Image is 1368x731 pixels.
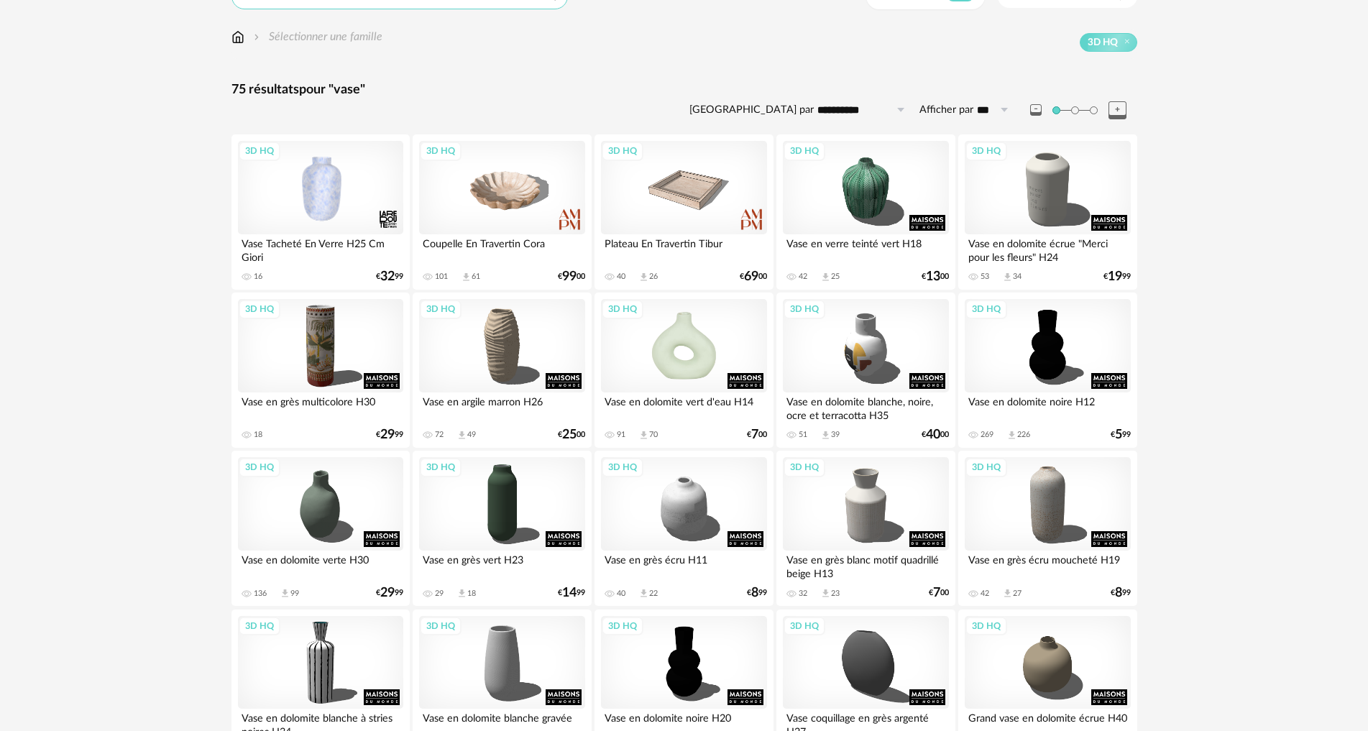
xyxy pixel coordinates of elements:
[1115,430,1122,440] span: 5
[965,300,1007,318] div: 3D HQ
[926,430,940,440] span: 40
[380,430,395,440] span: 29
[1103,272,1131,282] div: € 99
[601,392,766,421] div: Vase en dolomite vert d'eau H14
[456,430,467,441] span: Download icon
[231,293,410,448] a: 3D HQ Vase en grès multicolore H30 18 €2999
[419,551,584,579] div: Vase en grès vert H23
[251,29,262,45] img: svg+xml;base64,PHN2ZyB3aWR0aD0iMTYiIGhlaWdodD0iMTYiIHZpZXdCb3g9IjAgMCAxNiAxNiIgZmlsbD0ibm9uZSIgeG...
[958,293,1137,448] a: 3D HQ Vase en dolomite noire H12 269 Download icon 226 €599
[562,430,577,440] span: 25
[965,458,1007,477] div: 3D HQ
[965,234,1130,263] div: Vase en dolomite écrue "Merci pour les fleurs" H24
[740,272,767,282] div: € 00
[981,589,989,599] div: 42
[602,300,643,318] div: 3D HQ
[820,272,831,282] span: Download icon
[231,451,410,606] a: 3D HQ Vase en dolomite verte H30 136 Download icon 99 €2999
[965,617,1007,635] div: 3D HQ
[1017,430,1030,440] div: 226
[929,588,949,598] div: € 00
[965,142,1007,160] div: 3D HQ
[558,272,585,282] div: € 00
[602,142,643,160] div: 3D HQ
[776,451,955,606] a: 3D HQ Vase en grès blanc motif quadrillé beige H13 32 Download icon 23 €700
[922,430,949,440] div: € 00
[784,458,825,477] div: 3D HQ
[238,234,403,263] div: Vase Tacheté En Verre H25 Cm Giori
[376,588,403,598] div: € 99
[747,588,767,598] div: € 99
[413,451,591,606] a: 3D HQ Vase en grès vert H23 29 Download icon 18 €1499
[638,272,649,282] span: Download icon
[831,589,840,599] div: 23
[299,83,365,96] span: pour "vase"
[1111,430,1131,440] div: € 99
[280,588,290,599] span: Download icon
[602,458,643,477] div: 3D HQ
[799,430,807,440] div: 51
[419,234,584,263] div: Coupelle En Travertin Cora
[238,551,403,579] div: Vase en dolomite verte H30
[562,588,577,598] span: 14
[958,134,1137,290] a: 3D HQ Vase en dolomite écrue "Merci pour les fleurs" H24 53 Download icon 34 €1999
[1002,588,1013,599] span: Download icon
[649,589,658,599] div: 22
[926,272,940,282] span: 13
[783,392,948,421] div: Vase en dolomite blanche, noire, ocre et terracotta H35
[1006,430,1017,441] span: Download icon
[595,451,773,606] a: 3D HQ Vase en grès écru H11 40 Download icon 22 €899
[435,430,444,440] div: 72
[933,588,940,598] span: 7
[595,293,773,448] a: 3D HQ Vase en dolomite vert d'eau H14 91 Download icon 70 €700
[1115,588,1122,598] span: 8
[638,430,649,441] span: Download icon
[649,430,658,440] div: 70
[649,272,658,282] div: 26
[420,142,462,160] div: 3D HQ
[562,272,577,282] span: 99
[595,134,773,290] a: 3D HQ Plateau En Travertin Tibur 40 Download icon 26 €6900
[981,272,989,282] div: 53
[689,104,814,117] label: [GEOGRAPHIC_DATA] par
[1013,272,1022,282] div: 34
[617,589,625,599] div: 40
[420,300,462,318] div: 3D HQ
[254,272,262,282] div: 16
[254,430,262,440] div: 18
[251,29,382,45] div: Sélectionner une famille
[456,588,467,599] span: Download icon
[380,272,395,282] span: 32
[747,430,767,440] div: € 00
[601,551,766,579] div: Vase en grès écru H11
[472,272,480,282] div: 61
[467,589,476,599] div: 18
[413,293,591,448] a: 3D HQ Vase en argile marron H26 72 Download icon 49 €2500
[602,617,643,635] div: 3D HQ
[783,551,948,579] div: Vase en grès blanc motif quadrillé beige H13
[1111,588,1131,598] div: € 99
[435,589,444,599] div: 29
[238,392,403,421] div: Vase en grès multicolore H30
[558,430,585,440] div: € 00
[419,392,584,421] div: Vase en argile marron H26
[776,134,955,290] a: 3D HQ Vase en verre teinté vert H18 42 Download icon 25 €1300
[922,272,949,282] div: € 00
[1108,272,1122,282] span: 19
[376,272,403,282] div: € 99
[965,392,1130,421] div: Vase en dolomite noire H12
[783,234,948,263] div: Vase en verre teinté vert H18
[965,551,1130,579] div: Vase en grès écru moucheté H19
[799,589,807,599] div: 32
[784,617,825,635] div: 3D HQ
[239,617,280,635] div: 3D HQ
[420,458,462,477] div: 3D HQ
[435,272,448,282] div: 101
[799,272,807,282] div: 42
[820,588,831,599] span: Download icon
[776,293,955,448] a: 3D HQ Vase en dolomite blanche, noire, ocre et terracotta H35 51 Download icon 39 €4000
[231,29,244,45] img: svg+xml;base64,PHN2ZyB3aWR0aD0iMTYiIGhlaWdodD0iMTciIHZpZXdCb3g9IjAgMCAxNiAxNyIgZmlsbD0ibm9uZSIgeG...
[638,588,649,599] span: Download icon
[380,588,395,598] span: 29
[239,142,280,160] div: 3D HQ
